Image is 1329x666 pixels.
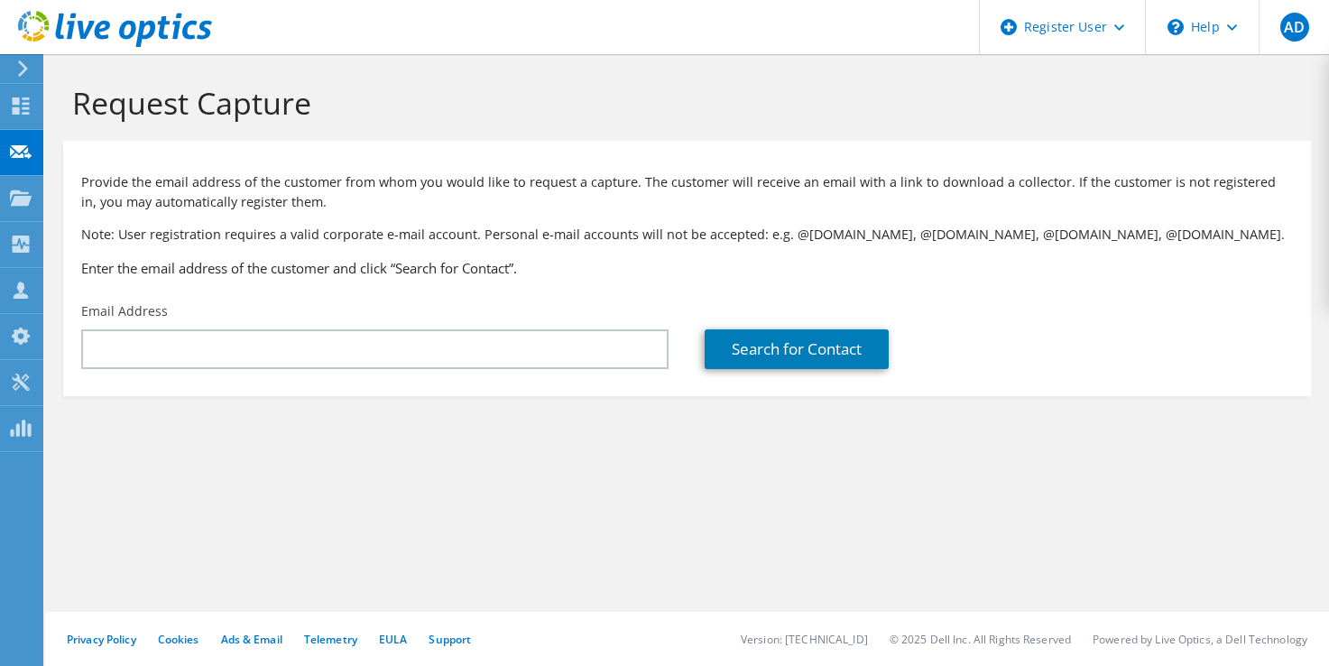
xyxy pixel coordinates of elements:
[158,632,199,647] a: Cookies
[890,632,1071,647] li: © 2025 Dell Inc. All Rights Reserved
[81,302,168,320] label: Email Address
[67,632,136,647] a: Privacy Policy
[1280,13,1309,42] span: AD
[1093,632,1307,647] li: Powered by Live Optics, a Dell Technology
[304,632,357,647] a: Telemetry
[429,632,471,647] a: Support
[221,632,282,647] a: Ads & Email
[81,258,1293,278] h3: Enter the email address of the customer and click “Search for Contact”.
[81,172,1293,212] p: Provide the email address of the customer from whom you would like to request a capture. The cust...
[72,84,1293,122] h1: Request Capture
[81,225,1293,245] p: Note: User registration requires a valid corporate e-mail account. Personal e-mail accounts will ...
[741,632,868,647] li: Version: [TECHNICAL_ID]
[379,632,407,647] a: EULA
[705,329,889,369] a: Search for Contact
[1167,19,1184,35] svg: \n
